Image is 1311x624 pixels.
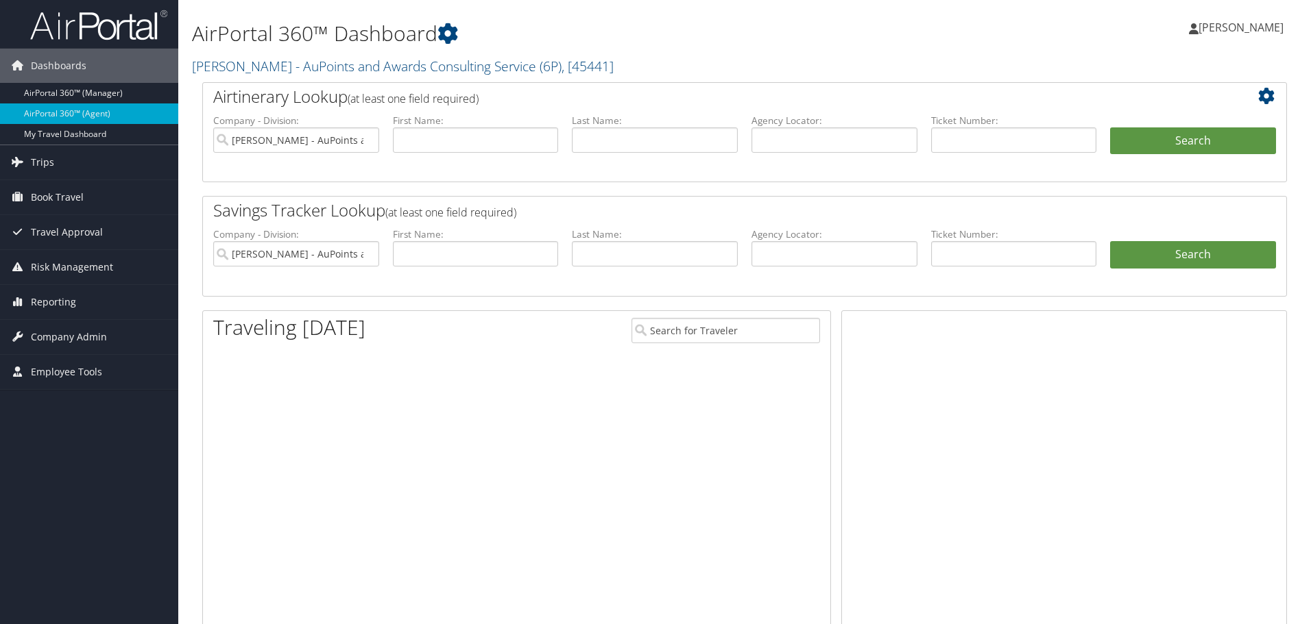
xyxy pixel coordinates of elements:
span: Trips [31,145,54,179]
input: Search for Traveler [632,318,820,343]
label: Last Name: [572,227,738,241]
a: [PERSON_NAME] [1189,7,1297,48]
label: Ticket Number: [931,227,1097,241]
span: [PERSON_NAME] [1199,20,1284,35]
h2: Savings Tracker Lookup [213,199,1186,222]
span: Employee Tools [31,355,102,389]
label: Company - Division: [213,227,379,241]
img: airportal-logo.png [30,9,167,41]
a: Search [1110,241,1276,269]
label: Company - Division: [213,114,379,127]
label: Last Name: [572,114,738,127]
span: ( 6P ) [540,57,562,75]
input: search accounts [213,241,379,266]
button: Search [1110,127,1276,155]
span: Travel Approval [31,215,103,249]
label: Ticket Number: [931,114,1097,127]
label: First Name: [393,114,559,127]
span: Book Travel [31,180,84,214]
label: Agency Locator: [751,227,917,241]
span: Reporting [31,285,76,319]
span: Company Admin [31,320,107,354]
h1: Traveling [DATE] [213,313,365,342]
span: (at least one field required) [385,205,516,220]
span: Risk Management [31,250,113,284]
span: Dashboards [31,49,86,83]
span: , [ 45441 ] [562,57,614,75]
h1: AirPortal 360™ Dashboard [192,19,929,48]
h2: Airtinerary Lookup [213,85,1186,108]
label: First Name: [393,227,559,241]
a: [PERSON_NAME] - AuPoints and Awards Consulting Service [192,57,614,75]
span: (at least one field required) [348,91,479,106]
label: Agency Locator: [751,114,917,127]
